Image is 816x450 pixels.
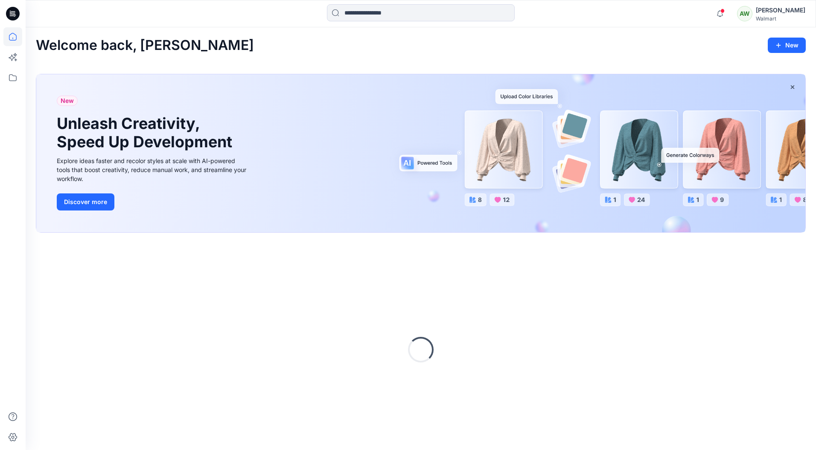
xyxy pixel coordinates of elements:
[57,114,236,151] h1: Unleash Creativity, Speed Up Development
[57,193,114,210] button: Discover more
[36,38,254,53] h2: Welcome back, [PERSON_NAME]
[756,15,805,22] div: Walmart
[57,193,249,210] a: Discover more
[768,38,806,53] button: New
[61,96,74,106] span: New
[756,5,805,15] div: [PERSON_NAME]
[737,6,752,21] div: AW
[57,156,249,183] div: Explore ideas faster and recolor styles at scale with AI-powered tools that boost creativity, red...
